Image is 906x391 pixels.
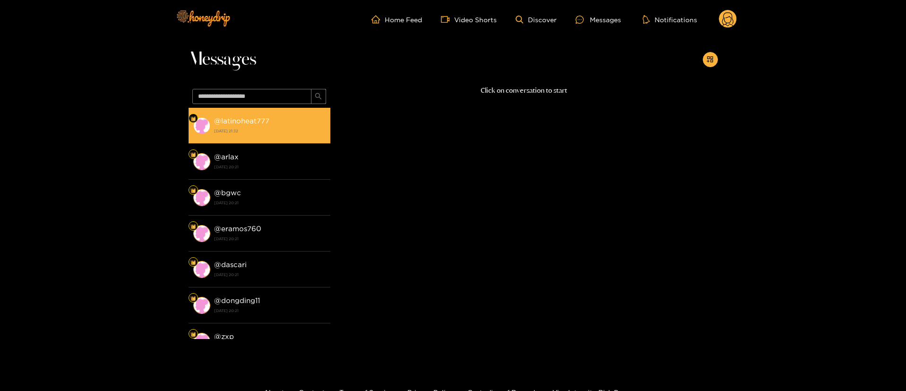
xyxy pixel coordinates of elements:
[193,297,210,314] img: conversation
[190,116,196,122] img: Fan Level
[330,85,718,96] p: Click on conversation to start
[193,261,210,278] img: conversation
[190,152,196,157] img: Fan Level
[190,260,196,265] img: Fan Level
[371,15,422,24] a: Home Feed
[214,163,326,171] strong: [DATE] 20:21
[441,15,497,24] a: Video Shorts
[214,332,234,340] strong: @ zxp
[441,15,454,24] span: video-camera
[189,48,256,71] span: Messages
[214,296,260,304] strong: @ dongding11
[214,199,326,207] strong: [DATE] 20:21
[193,333,210,350] img: conversation
[707,56,714,64] span: appstore-add
[315,93,322,101] span: search
[193,189,210,206] img: conversation
[190,224,196,229] img: Fan Level
[214,306,326,315] strong: [DATE] 20:21
[214,261,247,269] strong: @ dascari
[703,52,718,67] button: appstore-add
[214,270,326,279] strong: [DATE] 20:21
[214,127,326,135] strong: [DATE] 21:32
[214,117,269,125] strong: @ latinoheat777
[190,188,196,193] img: Fan Level
[311,89,326,104] button: search
[190,295,196,301] img: Fan Level
[193,225,210,242] img: conversation
[214,189,241,197] strong: @ bgwc
[214,153,239,161] strong: @ arlax
[371,15,385,24] span: home
[516,16,557,24] a: Discover
[190,331,196,337] img: Fan Level
[214,235,326,243] strong: [DATE] 20:21
[214,225,261,233] strong: @ eramos760
[576,14,621,25] div: Messages
[193,153,210,170] img: conversation
[640,15,700,24] button: Notifications
[193,117,210,134] img: conversation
